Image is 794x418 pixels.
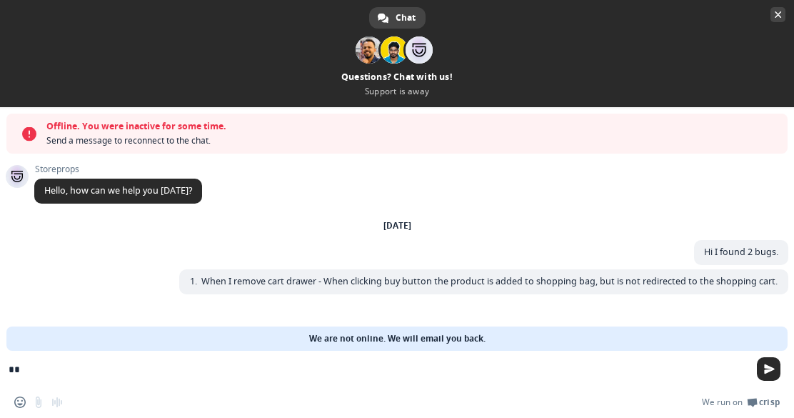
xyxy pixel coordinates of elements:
span: Close chat [770,7,785,22]
span: Send [757,357,780,381]
span: When I remove cart drawer - When clicking buy button the product is added to shopping bag, but is... [190,275,778,288]
span: Send a message to reconnect to the chat. [46,134,780,148]
span: Chat [396,7,416,29]
span: Hello, how can we help you [DATE]? [44,184,192,196]
a: We run onCrisp [702,397,780,408]
div: [DATE] [383,222,411,230]
span: Offline. You were inactive for some time. [46,119,780,134]
span: Insert an emoji [14,397,26,408]
span: Hi I found 2 bugs. [704,246,778,258]
span: Storeprops [34,164,202,174]
a: Chat [369,7,426,29]
span: Crisp [759,397,780,408]
textarea: Compose your message... [9,351,751,387]
span: We are not online. We will email you back. [309,327,486,351]
span: We run on [702,397,743,408]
